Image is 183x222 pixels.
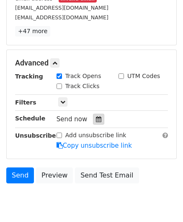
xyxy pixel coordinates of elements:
a: Preview [36,167,73,183]
a: +47 more [15,26,50,37]
a: Send [6,167,34,183]
label: Track Opens [65,72,101,81]
iframe: Chat Widget [141,182,183,222]
a: Copy unsubscribe link [57,142,132,149]
small: [EMAIL_ADDRESS][DOMAIN_NAME] [15,5,108,11]
strong: Filters [15,99,36,106]
span: Send now [57,115,88,123]
label: Add unsubscribe link [65,131,126,140]
a: Send Test Email [75,167,139,183]
strong: Schedule [15,115,45,122]
label: Track Clicks [65,82,100,91]
small: [EMAIL_ADDRESS][DOMAIN_NAME] [15,14,108,21]
strong: Unsubscribe [15,132,56,139]
h5: Advanced [15,58,168,68]
strong: Tracking [15,73,43,80]
label: UTM Codes [127,72,160,81]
